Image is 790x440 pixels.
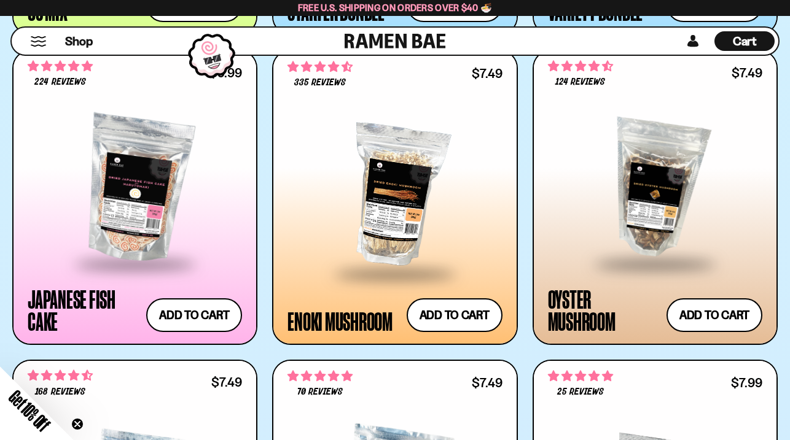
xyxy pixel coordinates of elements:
span: 168 reviews [35,387,85,397]
span: Free U.S. Shipping on Orders over $40 🍜 [298,2,493,14]
span: 4.80 stars [548,368,613,384]
button: Mobile Menu Trigger [30,36,47,47]
div: $7.49 [211,376,242,388]
a: 4.68 stars 124 reviews $7.49 Oyster Mushroom Add to cart [533,50,778,345]
button: Add to cart [146,298,242,332]
span: Cart [733,34,757,48]
span: 335 reviews [294,78,346,88]
button: Add to cart [667,298,762,332]
a: Shop [65,31,93,51]
span: 224 reviews [34,77,85,87]
span: 124 reviews [555,77,605,87]
div: Oyster Mushroom [548,288,660,332]
a: 4.76 stars 224 reviews $9.99 Japanese Fish Cake Add to cart [12,50,257,345]
div: $7.49 [472,68,503,79]
span: Get 10% Off [6,387,53,434]
a: Cart [714,28,775,55]
span: 70 reviews [297,387,343,397]
a: 4.53 stars 335 reviews $7.49 Enoki Mushroom Add to cart [272,50,517,345]
span: Shop [65,33,93,50]
button: Add to cart [407,298,503,332]
span: 4.53 stars [287,59,353,75]
span: 4.90 stars [287,368,353,384]
div: $7.49 [472,377,503,388]
div: Japanese Fish Cake [28,288,140,332]
span: 25 reviews [557,387,604,397]
div: Enoki Mushroom [287,310,393,332]
div: $7.49 [732,67,762,79]
button: Close teaser [71,418,84,430]
div: $9.99 [209,67,242,79]
div: $7.99 [731,377,762,388]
